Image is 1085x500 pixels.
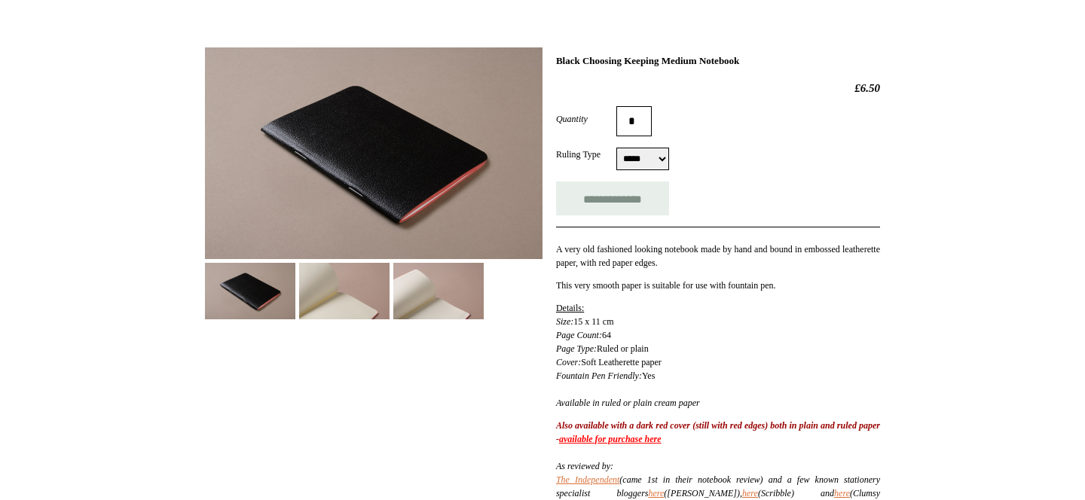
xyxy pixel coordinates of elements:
[556,420,880,444] strong: Also available with a dark red cover (still with red edges) both in plain and ruled paper -
[556,242,880,270] p: A very old fashioned looking notebook made by hand and bound in embossed leatherette paper, with ...
[556,316,573,327] em: Size:
[742,488,758,498] a: here
[581,357,662,367] span: Soft Leatherette paper
[556,370,642,381] em: Fountain Pen Friendly:
[556,474,619,485] a: The Independent
[642,370,655,381] span: Yes
[648,488,664,498] a: here
[556,303,584,313] span: Details:
[299,263,390,319] img: Black Choosing Keeping Medium Notebook
[556,112,616,126] label: Quantity
[556,55,880,67] h1: Black Choosing Keeping Medium Notebook
[559,434,662,444] a: available for purchase here
[556,357,581,367] em: Cover:
[597,343,649,354] span: Ruled or plain
[556,81,880,95] h2: £6.50
[205,263,295,319] img: Black Choosing Keeping Medium Notebook
[556,398,700,408] i: Available in ruled or plain cream paper
[556,279,880,292] p: This very smooth paper is suitable for use with fountain pen.
[834,488,850,498] a: here
[556,148,616,161] label: Ruling Type
[205,47,542,259] img: Black Choosing Keeping Medium Notebook
[602,330,611,340] span: 64
[556,330,602,340] em: Page Count:
[573,316,613,327] span: 15 x 11 cm
[393,263,484,319] img: Black Choosing Keeping Medium Notebook
[556,343,597,354] em: Page Type:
